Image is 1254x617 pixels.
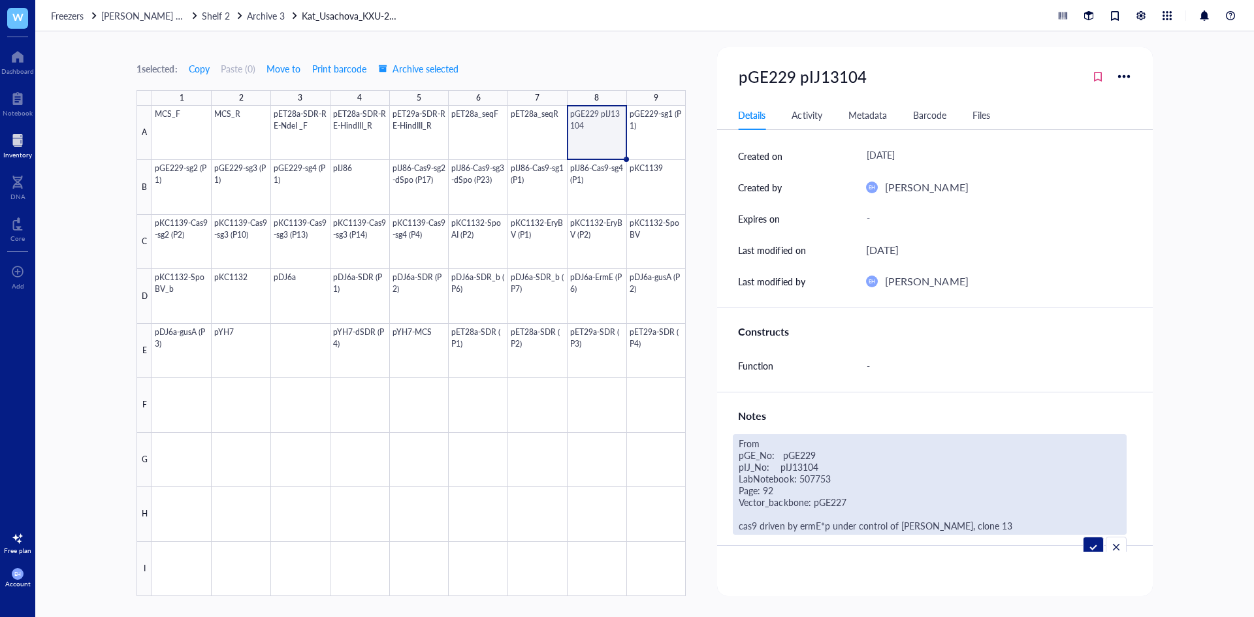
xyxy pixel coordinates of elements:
[357,89,362,106] div: 4
[738,212,780,226] div: Expires on
[202,8,299,23] a: Shelf 2Archive 3
[266,58,301,79] button: Move to
[861,207,1127,230] div: -
[3,151,32,159] div: Inventory
[51,9,84,22] span: Freezers
[848,108,887,122] div: Metadata
[239,89,244,106] div: 2
[137,324,152,378] div: E
[137,160,152,214] div: B
[535,89,539,106] div: 7
[14,571,22,577] span: EH
[738,149,782,163] div: Created on
[137,378,152,432] div: F
[137,487,152,541] div: H
[247,9,285,22] span: Archive 3
[738,358,773,373] div: Function
[476,89,481,106] div: 6
[913,108,946,122] div: Barcode
[417,89,421,106] div: 5
[869,184,876,190] span: EH
[312,58,367,79] button: Print barcode
[137,269,152,323] div: D
[738,324,1132,340] div: Constructs
[5,580,31,588] div: Account
[10,193,25,200] div: DNA
[312,63,366,74] span: Print barcode
[202,9,230,22] span: Shelf 2
[738,274,805,289] div: Last modified by
[885,179,968,196] div: [PERSON_NAME]
[733,435,1126,534] textarea: From pGE_No: pGE229 pIJ_No: pIJ13104 LabNotebook: 507753 Page: 92 Vector_backbone: pGE227 cas9 dr...
[101,9,222,22] span: [PERSON_NAME] -20 Archive
[1,67,34,75] div: Dashboard
[973,108,990,122] div: Files
[594,89,599,106] div: 8
[101,8,199,23] a: [PERSON_NAME] -20 Archive
[12,282,24,290] div: Add
[861,352,1127,379] div: -
[738,243,805,257] div: Last modified on
[10,234,25,242] div: Core
[792,108,822,122] div: Activity
[12,8,24,25] span: W
[188,58,210,79] button: Copy
[733,63,872,90] div: pGE229 pIJ13104
[4,546,31,554] div: Free plan
[10,214,25,242] a: Core
[221,58,255,79] button: Paste (0)
[1,46,34,75] a: Dashboard
[266,63,300,74] span: Move to
[137,106,152,160] div: A
[189,63,210,74] span: Copy
[738,108,765,122] div: Details
[738,180,782,195] div: Created by
[869,278,876,284] span: EH
[302,8,400,23] a: Kat_Usachova_KXU-2_Sporeamicin_Box2
[654,89,658,106] div: 9
[10,172,25,200] a: DNA
[180,89,184,106] div: 1
[378,58,459,79] button: Archive selected
[137,61,177,76] div: 1 selected:
[298,89,302,106] div: 3
[137,215,152,269] div: C
[3,130,32,159] a: Inventory
[861,144,1127,168] div: [DATE]
[378,63,458,74] span: Archive selected
[885,273,968,290] div: [PERSON_NAME]
[3,88,33,117] a: Notebook
[137,542,152,596] div: I
[137,433,152,487] div: G
[738,408,1132,424] div: Notes
[51,8,98,23] a: Freezers
[3,109,33,117] div: Notebook
[866,242,899,259] div: [DATE]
